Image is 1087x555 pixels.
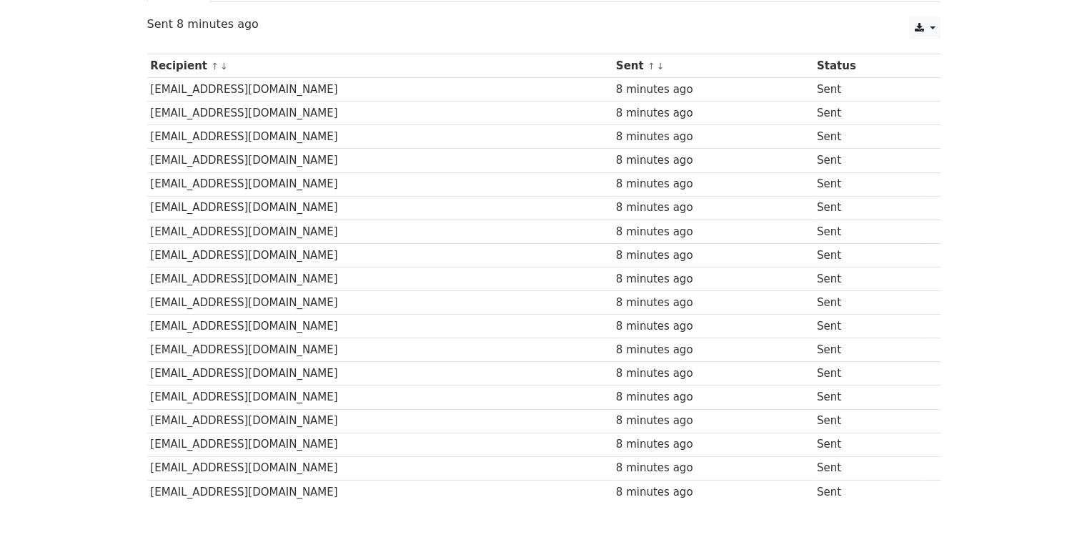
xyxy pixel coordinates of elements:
[616,129,810,145] div: 8 minutes ago
[813,456,923,480] td: Sent
[616,152,810,169] div: 8 minutes ago
[813,315,923,338] td: Sent
[147,243,612,267] td: [EMAIL_ADDRESS][DOMAIN_NAME]
[813,291,923,315] td: Sent
[616,224,810,240] div: 8 minutes ago
[616,176,810,192] div: 8 minutes ago
[147,220,612,243] td: [EMAIL_ADDRESS][DOMAIN_NAME]
[147,291,612,315] td: [EMAIL_ADDRESS][DOMAIN_NAME]
[813,196,923,220] td: Sent
[147,16,940,31] p: Sent 8 minutes ago
[616,460,810,476] div: 8 minutes ago
[813,220,923,243] td: Sent
[616,200,810,216] div: 8 minutes ago
[211,61,219,72] a: ↑
[147,149,612,172] td: [EMAIL_ADDRESS][DOMAIN_NAME]
[813,409,923,433] td: Sent
[616,389,810,406] div: 8 minutes ago
[616,413,810,429] div: 8 minutes ago
[147,362,612,385] td: [EMAIL_ADDRESS][DOMAIN_NAME]
[647,61,655,72] a: ↑
[147,385,612,409] td: [EMAIL_ADDRESS][DOMAIN_NAME]
[616,436,810,453] div: 8 minutes ago
[147,480,612,504] td: [EMAIL_ADDRESS][DOMAIN_NAME]
[616,342,810,358] div: 8 minutes ago
[147,315,612,338] td: [EMAIL_ADDRESS][DOMAIN_NAME]
[616,105,810,122] div: 8 minutes ago
[616,82,810,98] div: 8 minutes ago
[616,247,810,264] div: 8 minutes ago
[147,54,612,78] th: Recipient
[147,125,612,149] td: [EMAIL_ADDRESS][DOMAIN_NAME]
[813,480,923,504] td: Sent
[220,61,228,72] a: ↓
[1016,486,1087,555] iframe: Chat Widget
[147,196,612,220] td: [EMAIL_ADDRESS][DOMAIN_NAME]
[657,61,665,72] a: ↓
[813,433,923,456] td: Sent
[147,78,612,102] td: [EMAIL_ADDRESS][DOMAIN_NAME]
[147,102,612,125] td: [EMAIL_ADDRESS][DOMAIN_NAME]
[612,54,813,78] th: Sent
[1016,486,1087,555] div: Widget de chat
[147,267,612,290] td: [EMAIL_ADDRESS][DOMAIN_NAME]
[147,456,612,480] td: [EMAIL_ADDRESS][DOMAIN_NAME]
[813,267,923,290] td: Sent
[147,338,612,362] td: [EMAIL_ADDRESS][DOMAIN_NAME]
[147,172,612,196] td: [EMAIL_ADDRESS][DOMAIN_NAME]
[813,338,923,362] td: Sent
[813,54,923,78] th: Status
[147,433,612,456] td: [EMAIL_ADDRESS][DOMAIN_NAME]
[813,172,923,196] td: Sent
[147,409,612,433] td: [EMAIL_ADDRESS][DOMAIN_NAME]
[813,78,923,102] td: Sent
[616,271,810,288] div: 8 minutes ago
[616,365,810,382] div: 8 minutes ago
[813,102,923,125] td: Sent
[616,295,810,311] div: 8 minutes ago
[813,362,923,385] td: Sent
[616,484,810,501] div: 8 minutes ago
[813,385,923,409] td: Sent
[616,318,810,335] div: 8 minutes ago
[813,125,923,149] td: Sent
[813,149,923,172] td: Sent
[813,243,923,267] td: Sent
